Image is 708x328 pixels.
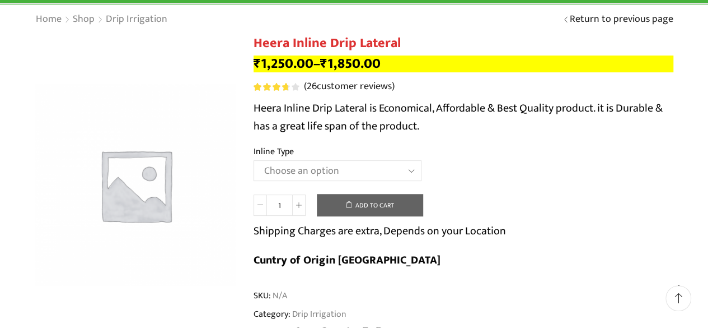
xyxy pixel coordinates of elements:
b: Cuntry of Origin [GEOGRAPHIC_DATA] [254,251,440,270]
div: Rated 3.81 out of 5 [254,83,299,91]
p: Shipping Charges are extra, Depends on your Location [254,222,506,240]
bdi: 1,250.00 [254,52,313,75]
nav: Breadcrumb [35,12,168,27]
img: Placeholder [35,84,237,286]
p: – [254,56,673,72]
a: Return to previous page [570,12,673,27]
input: Product quantity [267,195,292,216]
a: (26customer reviews) [304,80,395,94]
span: 26 [254,83,301,91]
span: ₹ [254,52,261,75]
bdi: 1,850.00 [320,52,381,75]
span: ₹ [320,52,327,75]
span: SKU: [254,289,673,302]
a: Drip Irrigation [105,12,168,27]
a: Drip Irrigation [290,307,346,321]
a: Home [35,12,62,27]
span: Category: [254,308,346,321]
h1: Heera Inline Drip Lateral [254,35,673,52]
span: Rated out of 5 based on customer ratings [254,83,288,91]
label: Inline Type [254,145,294,158]
a: Shop [72,12,95,27]
p: Heera Inline Drip Lateral is Economical, Affordable & Best Quality product. it is Durable & has a... [254,99,673,135]
button: Add to cart [317,194,423,216]
span: N/A [271,289,287,302]
span: 26 [307,78,317,95]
